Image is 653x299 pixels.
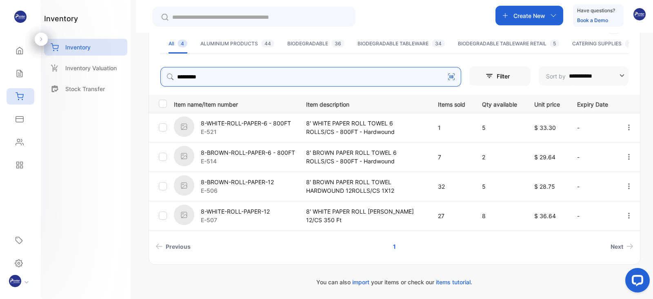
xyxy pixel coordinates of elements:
[14,11,27,23] img: logo
[201,207,270,216] p: 8-WHITE-ROLL-PAPER-12
[174,116,194,137] img: item
[201,148,295,157] p: 8-BROWN-ROLL-PAPER-6 - 800FT
[201,127,291,136] p: E-521
[534,98,560,109] p: Unit price
[438,153,466,161] p: 7
[201,178,274,186] p: 8-BROWN-ROLL-PAPER-12
[149,278,640,286] p: You can also your items or check our
[306,119,421,136] p: 8' WHITE PAPER ROLL TOWEL 6 ROLLS/CS - 800FT - Hardwound
[352,279,369,286] span: import
[577,17,608,23] a: Book a Demo
[482,123,518,132] p: 5
[539,66,629,86] button: Sort by
[149,239,640,254] ul: Pagination
[534,154,555,161] span: $ 29.64
[169,40,187,47] div: All
[201,216,270,224] p: E-507
[513,11,545,20] p: Create New
[438,123,466,132] p: 1
[607,239,637,254] a: Next page
[482,212,518,220] p: 8
[534,212,556,219] span: $ 36.64
[174,98,296,109] p: Item name/Item number
[432,40,445,47] span: 34
[65,43,91,51] p: Inventory
[306,98,421,109] p: Item description
[577,182,609,191] p: -
[577,98,609,109] p: Expiry Date
[577,212,609,220] p: -
[438,182,466,191] p: 32
[201,157,295,165] p: E-514
[174,146,194,166] img: item
[201,186,274,195] p: E-506
[166,242,191,251] span: Previous
[436,279,472,286] span: items tutorial.
[65,85,105,93] p: Stock Transfer
[331,40,344,47] span: 36
[438,98,466,109] p: Items sold
[65,64,117,72] p: Inventory Valuation
[287,40,344,47] div: BIODEGRADABLE
[44,39,127,56] a: Inventory
[495,6,563,25] button: Create New
[200,40,274,47] div: ALUMINIUM PRODUCTS
[546,72,566,80] p: Sort by
[482,153,518,161] p: 2
[633,8,646,20] img: avatar
[201,119,291,127] p: 8-WHITE-ROLL-PAPER-6 - 800FT
[44,13,78,24] h1: inventory
[550,40,559,47] span: 5
[625,40,637,47] span: 17
[438,212,466,220] p: 27
[383,239,406,254] a: Page 1 is your current page
[619,265,653,299] iframe: LiveChat chat widget
[152,239,194,254] a: Previous page
[306,178,421,195] p: 8' BROWN PAPER ROLL TOWEL HARDWOUND 12ROLLS/CS 1X12
[306,207,421,224] p: 8' WHITE PAPER ROLL [PERSON_NAME] 12/CS 350 Ft
[458,40,559,47] div: BIODEGRADABLE TABLEWARE RETAIL
[9,275,21,287] img: profile
[577,7,615,15] p: Have questions?
[534,124,556,131] span: $ 33.30
[534,183,555,190] span: $ 28.75
[44,80,127,97] a: Stock Transfer
[482,182,518,191] p: 5
[577,153,609,161] p: -
[358,40,445,47] div: BIODEGRADABLE TABLEWARE
[572,40,637,47] div: CATERING SUPPLIES
[44,60,127,76] a: Inventory Valuation
[174,205,194,225] img: item
[611,242,623,251] span: Next
[261,40,274,47] span: 44
[306,148,421,165] p: 8' BROWN PAPER ROLL TOWEL 6 ROLLS/CS - 800FT - Hardwound
[633,6,646,25] button: avatar
[178,40,187,47] span: 4
[577,123,609,132] p: -
[174,175,194,196] img: item
[482,98,518,109] p: Qty available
